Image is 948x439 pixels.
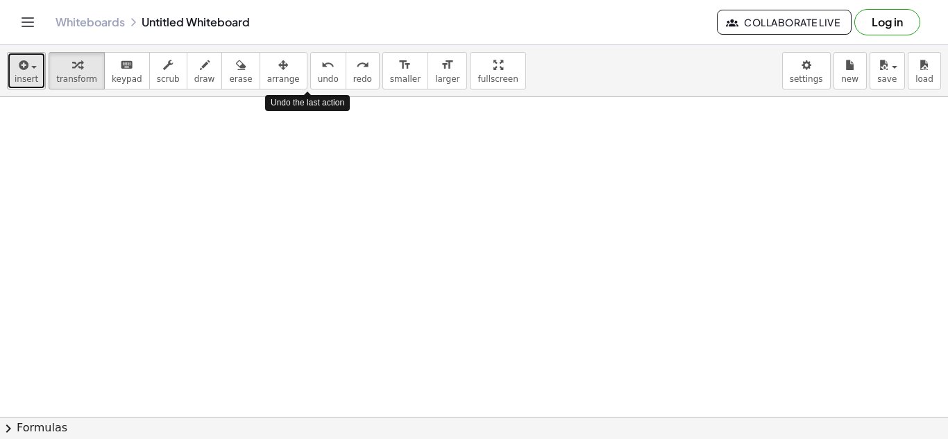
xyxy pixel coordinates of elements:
button: format_sizesmaller [382,52,428,89]
span: transform [56,74,97,84]
span: keypad [112,74,142,84]
span: new [841,74,858,84]
button: load [908,52,941,89]
span: save [877,74,897,84]
i: format_size [398,57,412,74]
button: Toggle navigation [17,11,39,33]
span: settings [790,74,823,84]
button: arrange [260,52,307,89]
span: Collaborate Live [729,16,840,28]
button: erase [221,52,260,89]
button: fullscreen [470,52,525,89]
i: keyboard [120,57,133,74]
button: insert [7,52,46,89]
span: redo [353,74,372,84]
div: Undo the last action [265,95,350,111]
span: fullscreen [477,74,518,84]
button: format_sizelarger [428,52,467,89]
span: arrange [267,74,300,84]
button: keyboardkeypad [104,52,150,89]
span: scrub [157,74,180,84]
i: format_size [441,57,454,74]
span: insert [15,74,38,84]
span: larger [435,74,459,84]
button: redoredo [346,52,380,89]
button: scrub [149,52,187,89]
span: load [915,74,933,84]
a: Whiteboards [56,15,125,29]
button: Collaborate Live [717,10,852,35]
button: draw [187,52,223,89]
i: redo [356,57,369,74]
button: Log in [854,9,920,35]
span: erase [229,74,252,84]
button: save [870,52,905,89]
button: new [833,52,867,89]
iframe: WE GOT NPCs IN THE GAME NOW. Where did THIS come from? [95,129,373,337]
i: undo [321,57,335,74]
button: settings [782,52,831,89]
span: smaller [390,74,421,84]
button: undoundo [310,52,346,89]
span: undo [318,74,339,84]
button: transform [49,52,105,89]
iframe: Trolling Insane VR Chat Family Roleplayers [468,129,745,337]
span: draw [194,74,215,84]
